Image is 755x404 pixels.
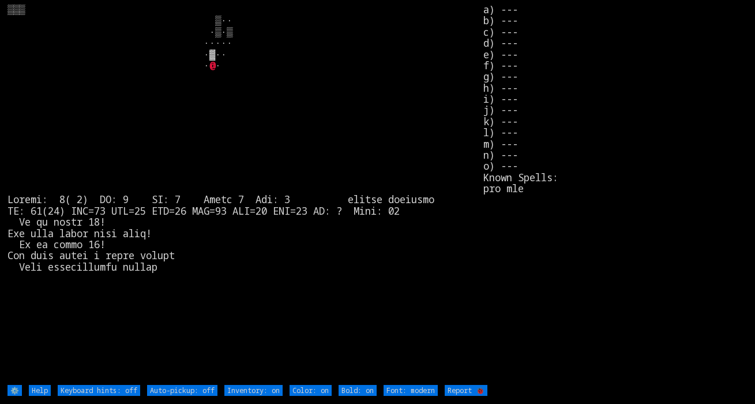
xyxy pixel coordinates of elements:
[290,385,332,396] input: Color: on
[7,385,22,396] input: ⚙️
[483,4,748,384] stats: a) --- b) --- c) --- d) --- e) --- f) --- g) --- h) --- i) --- j) --- k) --- l) --- m) --- n) ---...
[339,385,377,396] input: Bold: on
[209,59,215,72] font: @
[147,385,217,396] input: Auto-pickup: off
[58,385,140,396] input: Keyboard hints: off
[224,385,283,396] input: Inventory: on
[445,385,487,396] input: Report 🐞
[384,385,438,396] input: Font: modern
[29,385,51,396] input: Help
[7,4,483,384] larn: ▒▒▒ ▒·· ·▒·▒ ····· ·▓·· · · Loremi: 8( 2) DO: 9 SI: 7 Ametc 7 Adi: 3 elitse doeiusmo TE: 61(24) I...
